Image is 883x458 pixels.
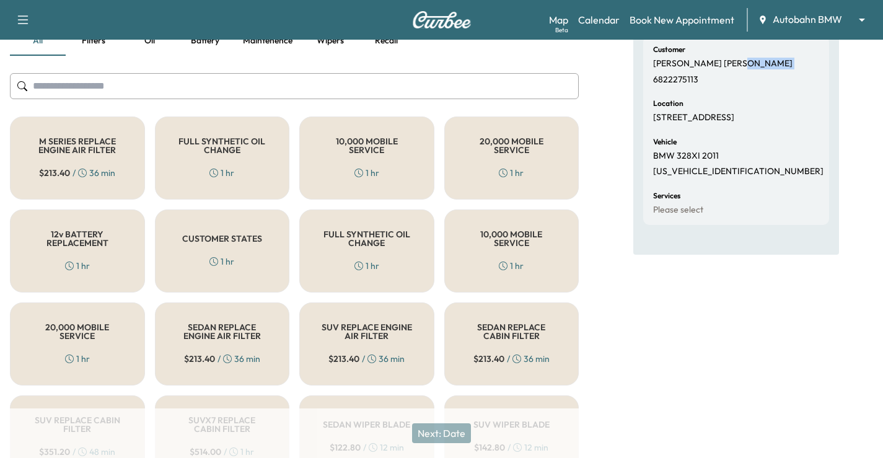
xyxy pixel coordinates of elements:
[499,167,524,179] div: 1 hr
[354,260,379,272] div: 1 hr
[549,12,568,27] a: MapBeta
[182,234,262,243] h5: CUSTOMER STATES
[233,26,302,56] button: Maintenence
[499,260,524,272] div: 1 hr
[465,137,559,154] h5: 20,000 MOBILE SERVICE
[412,11,472,29] img: Curbee Logo
[302,26,358,56] button: Wipers
[473,353,504,365] span: $ 213.40
[10,26,579,56] div: basic tabs example
[320,230,414,247] h5: FULL SYNTHETIC OIL CHANGE
[653,74,698,86] p: 6822275113
[30,137,125,154] h5: M SERIES REPLACE ENGINE AIR FILTER
[65,260,90,272] div: 1 hr
[30,323,125,340] h5: 20,000 MOBILE SERVICE
[653,205,703,216] p: Please select
[653,58,793,69] p: [PERSON_NAME] [PERSON_NAME]
[184,353,215,365] span: $ 213.40
[465,230,559,247] h5: 10,000 MOBILE SERVICE
[578,12,620,27] a: Calendar
[209,167,234,179] div: 1 hr
[630,12,734,27] a: Book New Appointment
[320,137,414,154] h5: 10,000 MOBILE SERVICE
[328,353,359,365] span: $ 213.40
[328,353,405,365] div: / 36 min
[209,255,234,268] div: 1 hr
[65,353,90,365] div: 1 hr
[653,100,683,107] h6: Location
[39,167,70,179] span: $ 213.40
[465,323,559,340] h5: SEDAN REPLACE CABIN FILTER
[175,323,270,340] h5: SEDAN REPLACE ENGINE AIR FILTER
[320,323,414,340] h5: SUV REPLACE ENGINE AIR FILTER
[66,26,121,56] button: Filters
[30,230,125,247] h5: 12v BATTERY REPLACEMENT
[773,12,842,27] span: Autobahn BMW
[653,151,719,162] p: BMW 328XI 2011
[177,26,233,56] button: Battery
[555,25,568,35] div: Beta
[653,166,824,177] p: [US_VEHICLE_IDENTIFICATION_NUMBER]
[184,353,260,365] div: / 36 min
[653,112,734,123] p: [STREET_ADDRESS]
[358,26,414,56] button: Recall
[473,353,550,365] div: / 36 min
[175,137,270,154] h5: FULL SYNTHETIC OIL CHANGE
[653,138,677,146] h6: Vehicle
[653,192,680,200] h6: Services
[39,167,115,179] div: / 36 min
[10,26,66,56] button: all
[121,26,177,56] button: Oil
[653,46,685,53] h6: Customer
[354,167,379,179] div: 1 hr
